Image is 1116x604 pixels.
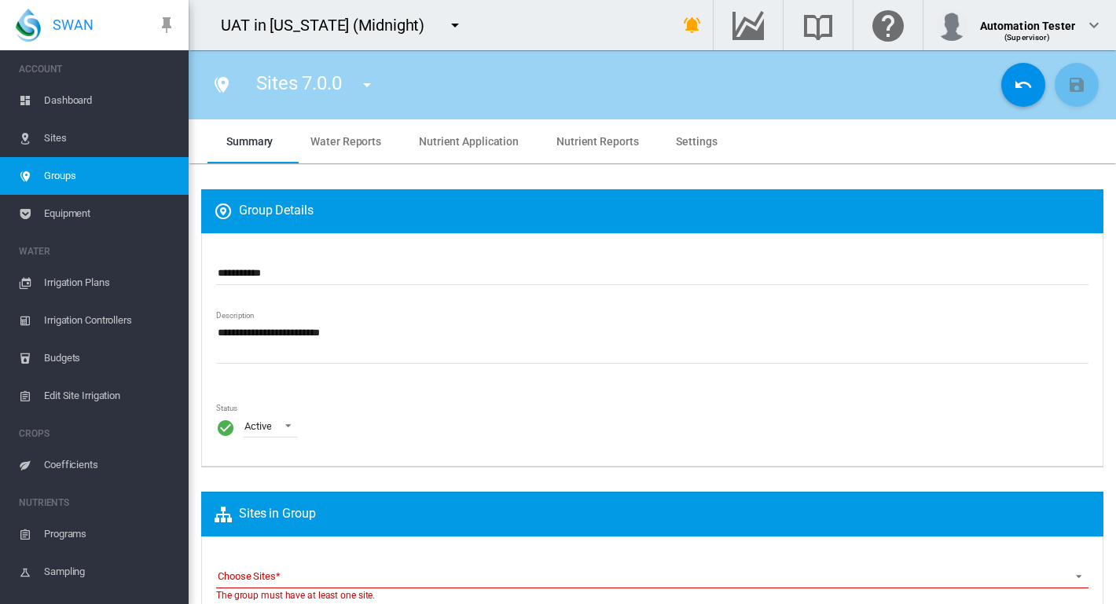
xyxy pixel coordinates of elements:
[44,264,176,302] span: Irrigation Plans
[1004,33,1051,42] span: (Supervisor)
[216,586,379,601] span: The group must have at least one site.
[556,135,638,148] span: Nutrient Reports
[44,157,176,195] span: Groups
[799,16,837,35] md-icon: Search the knowledge base
[980,12,1075,27] div: Automation Tester
[677,9,708,41] button: icon-bell-ring
[214,202,314,221] span: Group Details
[19,57,176,82] span: ACCOUNT
[936,9,967,41] img: profile.jpg
[19,490,176,515] span: NUTRIENTS
[683,16,702,35] md-icon: icon-bell-ring
[44,195,176,232] span: Equipment
[206,69,237,101] button: Click to go to list of groups
[214,505,239,524] md-icon: icon-sitemap
[19,421,176,446] span: CROPS
[53,15,94,35] span: SWAN
[1067,75,1086,94] md-icon: icon-content-save
[256,72,342,94] span: Sites 7.0.0
[44,119,176,157] span: Sites
[676,135,717,148] span: Settings
[214,202,239,221] md-icon: icon-map-marker-circle
[439,9,471,41] button: icon-menu-down
[419,135,519,148] span: Nutrient Application
[214,505,316,524] span: Sites in Group
[16,9,41,42] img: SWAN-Landscape-Logo-Colour-drop.png
[358,75,376,94] md-icon: icon-menu-down
[44,339,176,377] span: Budgets
[226,135,273,148] span: Summary
[19,239,176,264] span: WATER
[869,16,907,35] md-icon: Click here for help
[44,446,176,484] span: Coefficients
[446,16,464,35] md-icon: icon-menu-down
[310,135,381,148] span: Water Reports
[1085,16,1103,35] md-icon: icon-chevron-down
[351,69,383,101] button: icon-menu-down
[44,82,176,119] span: Dashboard
[244,420,271,432] div: Active
[44,515,176,553] span: Programs
[1001,63,1045,107] button: Cancel Changes
[729,16,767,35] md-icon: Go to the Data Hub
[1014,75,1033,94] md-icon: icon-undo
[44,302,176,339] span: Irrigation Controllers
[221,14,439,36] div: UAT in [US_STATE] (Midnight)
[243,414,298,437] md-select: Status : Active
[212,75,231,94] md-icon: icon-map-marker-multiple
[216,565,1088,588] md-select: Choose Sites
[44,553,176,591] span: Sampling
[157,16,176,35] md-icon: icon-pin
[44,377,176,415] span: Edit Site Irrigation
[216,418,235,437] i: Active
[1055,63,1099,107] button: Save Changes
